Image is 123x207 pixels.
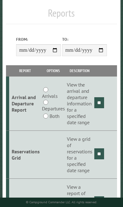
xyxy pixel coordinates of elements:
td: View the arrival and departure information for a specified date range [66,77,93,131]
h1: Reports [6,7,117,24]
th: Options [41,65,66,76]
label: From: [16,36,61,42]
th: Report [9,65,41,76]
td: Arrival and Departure Report [9,77,41,131]
th: Description [66,65,93,76]
label: Both [50,112,59,120]
label: Arrivals [42,92,58,100]
td: View a grid of reservations for a specified date range [66,131,93,179]
small: © Campground Commander LLC. All rights reserved. [26,200,97,204]
label: To: [62,36,107,42]
td: Reservations Grid [9,131,41,179]
label: Departures [42,105,65,112]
